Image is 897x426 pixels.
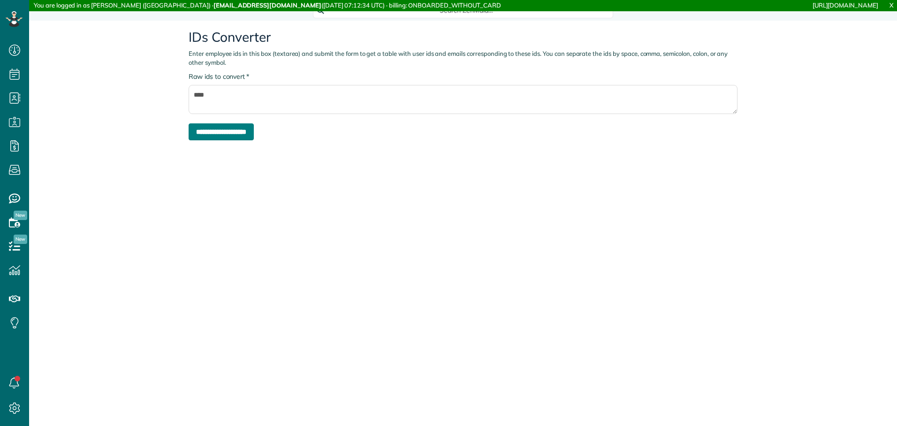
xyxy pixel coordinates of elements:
p: Enter employee ids in this box (textarea) and submit the form to get a table with user ids and em... [189,49,737,67]
a: [URL][DOMAIN_NAME] [813,1,878,9]
span: New [14,235,27,244]
span: New [14,211,27,220]
h2: IDs Converter [189,30,737,45]
strong: [EMAIL_ADDRESS][DOMAIN_NAME] [213,1,321,9]
label: Raw ids to convert [189,72,249,81]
